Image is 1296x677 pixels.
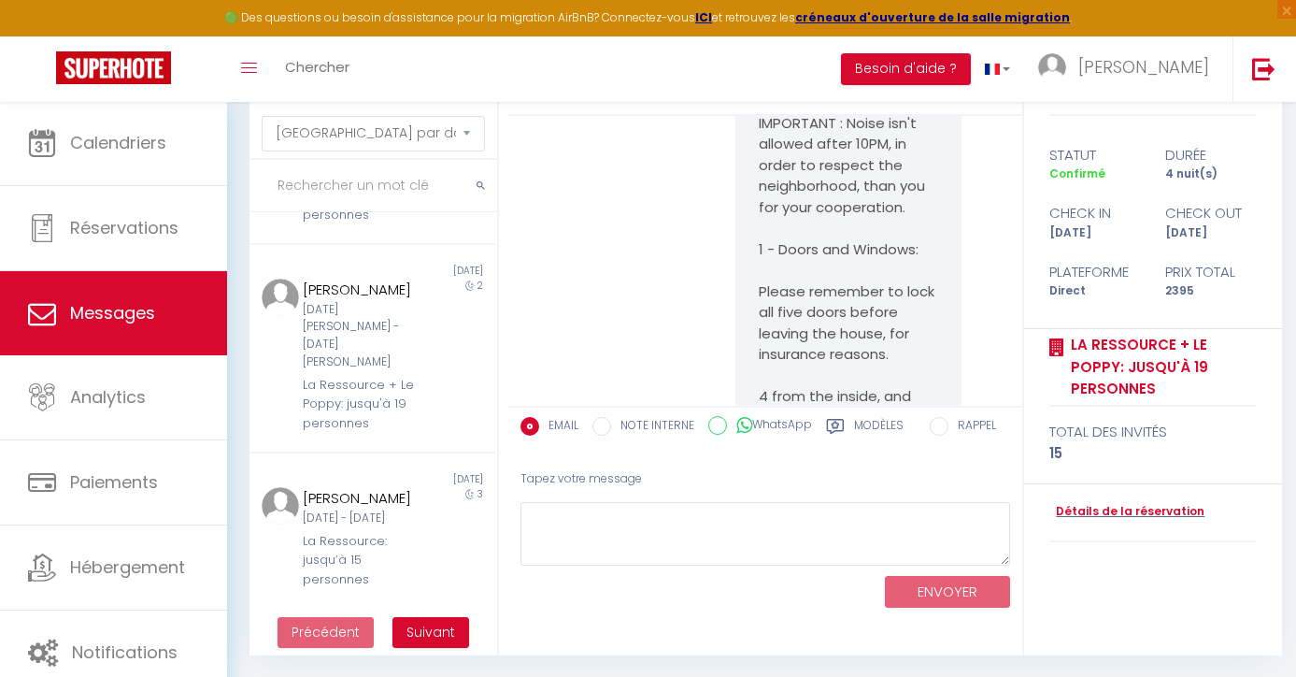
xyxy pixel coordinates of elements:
[1153,166,1269,183] div: 4 nuit(s)
[303,487,421,510] div: [PERSON_NAME]
[477,487,483,501] span: 3
[477,279,483,293] span: 2
[56,51,171,84] img: Super Booking
[1153,261,1269,283] div: Prix total
[885,576,1010,609] button: ENVOYER
[72,641,178,664] span: Notifications
[948,417,996,438] label: RAPPEL
[1037,282,1153,300] div: Direct
[520,456,1010,502] div: Tapez votre message
[70,301,155,324] span: Messages
[854,417,904,440] label: Modèles
[303,510,421,527] div: [DATE] - [DATE]
[1252,57,1275,80] img: logout
[303,301,421,371] div: [DATE][PERSON_NAME] - [DATE][PERSON_NAME]
[292,623,360,641] span: Précédent
[406,623,455,641] span: Suivant
[1037,224,1153,242] div: [DATE]
[70,216,178,239] span: Réservations
[1049,421,1256,443] div: total des invités
[1153,202,1269,224] div: check out
[1037,144,1153,166] div: statut
[727,416,812,437] label: WhatsApp
[271,36,363,102] a: Chercher
[70,131,166,154] span: Calendriers
[1153,144,1269,166] div: durée
[1037,202,1153,224] div: check in
[70,385,146,409] span: Analytics
[70,555,185,579] span: Hébergement
[539,417,578,438] label: EMAIL
[1037,261,1153,283] div: Plateforme
[1064,334,1256,400] a: La Ressource + Le Poppy: jusqu'à 19 personnes
[1024,36,1232,102] a: ... [PERSON_NAME]
[373,472,496,487] div: [DATE]
[15,7,71,64] button: Ouvrir le widget de chat LiveChat
[1049,166,1105,181] span: Confirmé
[249,160,497,212] input: Rechercher un mot clé
[1049,442,1256,465] div: 15
[392,617,469,649] button: Next
[1153,224,1269,242] div: [DATE]
[278,617,374,649] button: Previous
[303,532,421,589] div: La Ressource: jusqu’à 15 personnes
[695,9,712,25] a: ICI
[1049,503,1204,521] a: Détails de la réservation
[285,57,349,77] span: Chercher
[303,376,421,433] div: La Ressource + Le Poppy: jusqu'à 19 personnes
[795,9,1070,25] a: créneaux d'ouverture de la salle migration
[262,487,299,525] img: ...
[303,279,421,301] div: [PERSON_NAME]
[1153,282,1269,300] div: 2395
[1078,55,1209,79] span: [PERSON_NAME]
[262,279,299,316] img: ...
[373,264,496,279] div: [DATE]
[1038,53,1066,81] img: ...
[70,470,158,494] span: Paiements
[611,417,694,438] label: NOTE INTERNE
[841,53,971,85] button: Besoin d'aide ?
